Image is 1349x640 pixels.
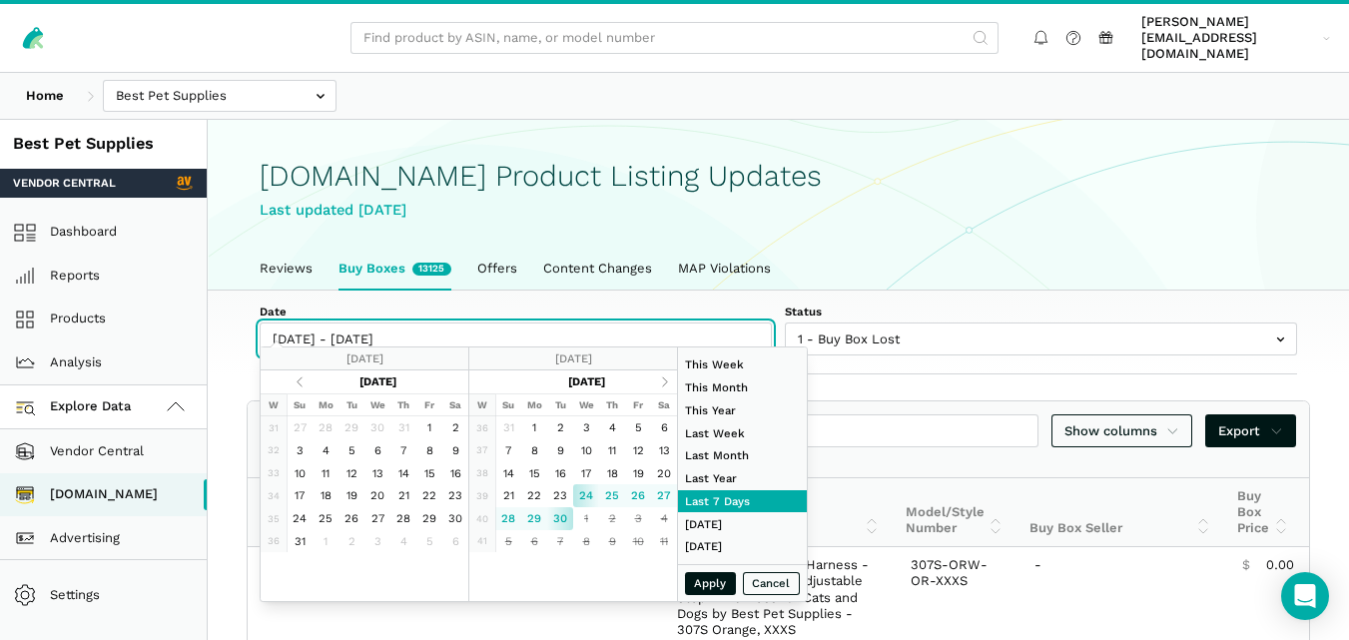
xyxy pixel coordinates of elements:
td: 40 [469,507,495,530]
th: Th [390,393,416,416]
td: 20 [651,461,677,484]
th: Buy Box Seller: activate to sort column ascending [1016,478,1224,547]
td: 28 [495,507,521,530]
div: Showing 1 to 10 of 3,864 buy boxes (filtered from 13,125 total buy boxes) [248,451,1309,477]
td: 8 [521,439,547,462]
a: Export [1205,414,1296,447]
td: 9 [442,439,468,462]
td: 6 [651,416,677,439]
td: 29 [521,507,547,530]
li: Last Week [678,421,807,444]
td: 24 [287,507,313,530]
td: 12 [338,461,364,484]
td: 7 [390,439,416,462]
td: 29 [338,416,364,439]
td: 9 [547,439,573,462]
td: 31 [495,416,521,439]
li: This Month [678,376,807,399]
td: 4 [313,439,338,462]
td: 26 [625,484,651,507]
td: 4 [599,416,625,439]
td: 38 [469,461,495,484]
td: 35 [261,507,287,530]
td: 27 [287,416,313,439]
th: Sa [651,393,677,416]
label: Status [785,304,1297,320]
td: 5 [495,530,521,553]
td: 37 [469,439,495,462]
button: Apply [685,572,737,595]
span: New buy boxes in the last week [412,263,451,276]
td: 3 [364,530,390,553]
td: 33 [261,461,287,484]
td: 7 [547,530,573,553]
td: 21 [390,484,416,507]
span: Explore Data [20,395,132,419]
td: 16 [547,461,573,484]
button: Cancel [743,572,801,595]
td: 14 [495,461,521,484]
th: W [469,393,495,416]
td: 30 [364,416,390,439]
td: 15 [521,461,547,484]
th: [DATE] [521,370,651,393]
td: 5 [416,530,442,553]
th: Su [495,393,521,416]
th: Model/Style Number: activate to sort column ascending [893,478,1017,547]
div: Best Pet Supplies [13,133,194,156]
td: 13 [364,461,390,484]
a: Show columns [1051,414,1193,447]
td: 11 [651,530,677,553]
td: 31 [287,530,313,553]
td: 17 [287,484,313,507]
span: $ [1242,557,1250,573]
td: 30 [547,507,573,530]
a: Reviews [247,248,326,290]
th: Tu [338,393,364,416]
td: 27 [651,484,677,507]
td: 20 [364,484,390,507]
td: 25 [313,507,338,530]
label: Date [260,304,772,320]
a: Buy Boxes13125 [326,248,464,290]
td: 32 [261,439,287,462]
td: 4 [651,507,677,530]
div: Open Intercom Messenger [1281,572,1329,620]
td: 1 [313,530,338,553]
span: 0.00 [1266,557,1294,573]
td: 25 [599,484,625,507]
td: 3 [573,416,599,439]
td: 29 [416,507,442,530]
td: 11 [313,461,338,484]
td: 2 [338,530,364,553]
td: 10 [573,439,599,462]
span: Vendor Central [13,175,116,191]
li: This Week [678,353,807,376]
td: 31 [261,416,287,439]
li: Last Year [678,467,807,490]
th: Mo [521,393,547,416]
li: Last Month [678,444,807,467]
td: 34 [261,484,287,507]
a: MAP Violations [665,248,784,290]
td: 22 [416,484,442,507]
li: [DATE] [678,535,807,558]
td: 19 [625,461,651,484]
th: Buy Box Price: activate to sort column ascending [1224,478,1302,547]
input: Find product by ASIN, name, or model number [350,22,999,55]
td: 6 [521,530,547,553]
td: 15 [416,461,442,484]
td: 11 [599,439,625,462]
div: Last updated [DATE] [260,199,1297,222]
th: Fr [416,393,442,416]
td: 6 [364,439,390,462]
td: 18 [599,461,625,484]
td: 5 [338,439,364,462]
th: Sa [442,393,468,416]
a: Offers [464,248,530,290]
td: 3 [625,507,651,530]
td: 30 [442,507,468,530]
td: 5 [625,416,651,439]
td: 28 [390,507,416,530]
a: Content Changes [530,248,665,290]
